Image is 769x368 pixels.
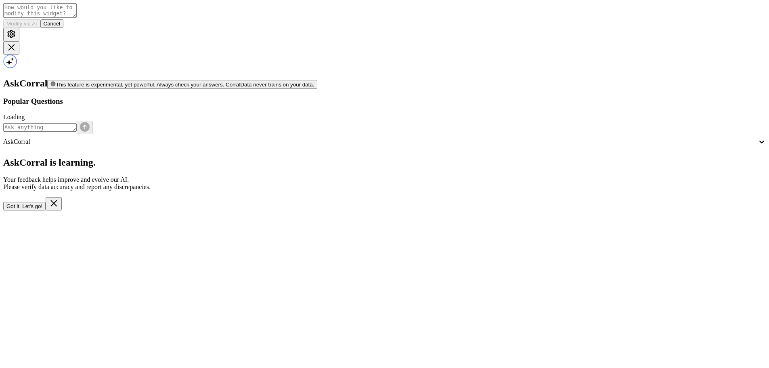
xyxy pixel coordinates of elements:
[47,80,317,89] button: This feature is experimental, yet powerful. Always check your answers. CorralData never trains on...
[3,97,766,106] h3: Popular Questions
[3,202,46,210] button: Got it. Let's go!
[3,157,766,168] h2: AskCorral is learning.
[40,19,64,28] button: Cancel
[56,82,314,88] span: This feature is experimental, yet powerful. Always check your answers. CorralData never trains on...
[3,78,47,88] span: AskCorral
[3,138,757,145] div: AskCorral
[3,176,766,191] p: Your feedback helps improve and evolve our AI. Please verify data accuracy and report any discrep...
[3,19,40,28] button: Modify via AI
[3,114,766,121] div: Loading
